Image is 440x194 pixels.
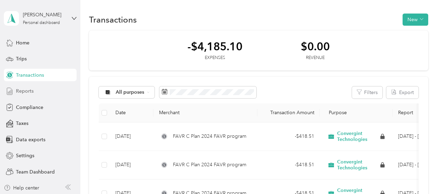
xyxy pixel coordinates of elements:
[23,11,66,18] div: [PERSON_NAME]
[401,155,440,194] iframe: Everlance-gr Chat Button Frame
[16,39,29,47] span: Home
[187,40,243,52] div: -$4,185.10
[110,151,153,179] td: [DATE]
[263,161,314,169] div: - $418.51
[16,87,34,95] span: Reports
[187,55,243,61] div: Expenses
[16,168,55,176] span: Team Dashboard
[153,103,257,123] th: Merchant
[16,136,45,143] span: Data exports
[352,86,382,99] button: Filters
[89,16,137,23] h1: Transactions
[16,120,28,127] span: Taxes
[4,184,39,192] button: Help center
[23,21,60,25] div: Personal dashboard
[337,159,379,171] span: Convergint Technologies
[403,14,428,26] button: New
[116,90,144,95] span: All purposes
[386,86,419,99] button: Export
[301,40,330,52] div: $0.00
[263,133,314,140] div: - $418.51
[173,133,246,140] span: FAVR C Plan 2024 FAVR program
[16,104,43,111] span: Compliance
[16,71,44,79] span: Transactions
[16,55,27,62] span: Trips
[325,110,347,116] span: Purpose
[301,55,330,61] div: Revenue
[173,161,246,169] span: FAVR C Plan 2024 FAVR program
[110,103,153,123] th: Date
[257,103,320,123] th: Transaction Amount
[16,152,34,159] span: Settings
[110,123,153,151] td: [DATE]
[337,130,379,143] span: Convergint Technologies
